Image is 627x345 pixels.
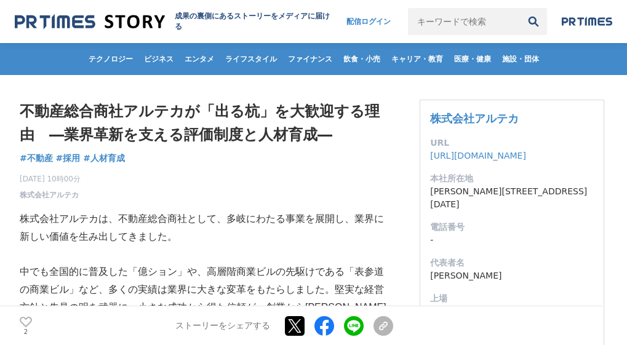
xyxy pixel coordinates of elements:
h1: 不動産総合商社アルテカが「出る杭」を大歓迎する理由 ―業界革新を支える評価制度と人材育成― [20,100,393,147]
input: キーワードで検索 [408,8,520,35]
a: ファイナンス [283,43,337,75]
a: 成果の裏側にあるストーリーをメディアに届ける 成果の裏側にあるストーリーをメディアに届ける [15,11,334,32]
span: 飲食・小売 [338,54,385,64]
span: 医療・健康 [449,54,496,64]
a: 株式会社アルテカ [20,189,79,200]
a: テクノロジー [84,43,138,75]
img: prtimes [562,17,612,26]
button: 検索 [520,8,547,35]
a: #不動産 [20,152,53,165]
a: エンタメ [180,43,219,75]
p: ストーリーをシェアする [175,320,270,331]
a: #採用 [56,152,81,165]
dd: - [430,234,594,247]
dt: URL [430,137,594,149]
dd: 未上場 [430,305,594,318]
a: ビジネス [139,43,178,75]
p: 中でも全国的に普及した「億ション」や、高層階商業ビルの先駆けである「表参道の商業ビル」など、多くの実績は業界に大きな変革をもたらしました。堅実な経営方針と先見の明を武器に、小さな成功から得た信頼... [20,263,393,334]
a: [URL][DOMAIN_NAME] [430,151,526,161]
dd: [PERSON_NAME][STREET_ADDRESS][DATE] [430,185,594,211]
p: 2 [20,328,32,335]
a: 医療・健康 [449,43,496,75]
span: ビジネス [139,54,178,64]
a: キャリア・教育 [386,43,448,75]
span: ファイナンス [283,54,337,64]
span: テクノロジー [84,54,138,64]
dt: 電話番号 [430,221,594,234]
a: 飲食・小売 [338,43,385,75]
img: 成果の裏側にあるストーリーをメディアに届ける [15,14,165,30]
span: #人材育成 [83,153,125,164]
span: エンタメ [180,54,219,64]
span: [DATE] 10時00分 [20,173,81,184]
a: 株式会社アルテカ [430,112,519,125]
a: 配信ログイン [334,8,403,35]
span: 施設・団体 [497,54,544,64]
a: 施設・団体 [497,43,544,75]
h2: 成果の裏側にあるストーリーをメディアに届ける [175,11,335,32]
span: #不動産 [20,153,53,164]
span: #採用 [56,153,81,164]
dd: [PERSON_NAME] [430,269,594,282]
p: 株式会社アルテカは、不動産総合商社として、多岐にわたる事業を展開し、業界に新しい価値を生み出してきました。 [20,210,393,246]
a: #人材育成 [83,152,125,165]
a: ライフスタイル [220,43,282,75]
dt: 代表者名 [430,256,594,269]
span: ライフスタイル [220,54,282,64]
dt: 上場 [430,292,594,305]
dt: 本社所在地 [430,172,594,185]
span: キャリア・教育 [386,54,448,64]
